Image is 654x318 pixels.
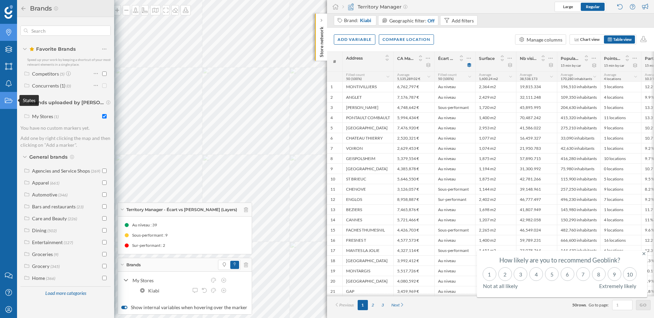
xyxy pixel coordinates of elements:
[434,133,475,143] div: Au niveau
[557,235,600,245] div: 666,600 inhabitants
[330,115,333,121] div: 4
[27,58,111,66] span: Speed up your work by keeping a shortcut of your most relevant elements in a single place.
[516,235,557,245] div: 59,789.231
[393,174,434,184] div: 5,646,550 €
[330,227,335,233] div: 15
[557,123,600,133] div: 275,210 inhabitants
[434,174,475,184] div: Au niveau
[393,194,434,204] div: 8,958,887 €
[599,283,636,289] span: Extremely likely
[342,214,393,225] div: CANNES
[32,113,53,119] div: My Stores
[393,82,434,92] div: 6,762,797 €
[516,82,557,92] div: 19,815.334
[330,136,333,141] div: 6
[32,204,76,209] div: Bars and restaurants
[516,204,557,214] div: 41,807.949
[475,123,516,133] div: 2,953 m2
[330,279,335,284] div: 20
[346,77,362,81] span: 50 (100%)
[577,302,586,307] span: rows
[475,235,516,245] div: 1,400 m2
[475,225,516,235] div: 2,265 m2
[604,77,621,81] span: 4 locations
[475,112,516,123] div: 1,400 m2
[516,143,557,153] div: 21,950.783
[32,71,59,77] div: Competitors
[600,184,641,194] div: 9 locations
[330,59,339,65] span: #
[475,82,516,92] div: 2,364 m2
[600,112,641,123] div: 11 locations
[32,192,57,197] div: Automotive
[586,4,600,9] span: Regular
[347,3,354,10] img: territory-manager.svg
[600,204,641,214] div: 1 locations
[557,153,600,163] div: 416,280 inhabitants
[132,222,157,228] span: Au niveau : 39
[32,251,53,257] div: Groceries
[58,192,67,197] span: (346)
[516,163,557,174] div: 31,300.992
[561,267,574,281] div: 6
[475,92,516,102] div: 2,429 m2
[389,18,426,23] span: Geographic filter:
[344,17,372,24] div: Brand:
[32,275,45,281] div: Home
[586,302,587,307] span: .
[475,163,516,174] div: 1,194 m2
[434,245,475,255] div: Sous-performant
[608,267,621,281] div: 9
[393,255,434,266] div: 3,992,412 €
[589,302,609,308] span: Go to page:
[475,245,516,255] div: 1,651 m2
[342,3,407,10] div: Territory Manager
[342,245,393,255] div: MANTES LA JOLIE
[561,73,573,77] span: Average
[600,194,641,204] div: 7 locations
[475,214,516,225] div: 1,207 m2
[434,153,475,163] div: Au niveau
[475,276,516,286] div: 1,313 m2
[330,176,335,182] div: 10
[561,56,580,61] span: Population
[475,286,516,296] div: 1,504 m2
[604,56,621,61] span: Points of Interest: La Halle, C&A, H&M and [PERSON_NAME]
[452,17,474,24] div: Add filters
[64,239,73,245] span: (127)
[50,263,60,269] span: (345)
[516,123,557,133] div: 41,586.022
[563,4,573,9] span: Large
[479,77,498,81] span: 1,600.24 m2
[330,146,333,151] div: 7
[393,214,434,225] div: 5,721,466 €
[600,153,641,163] div: 10 locations
[600,82,641,92] div: 5 locations
[600,245,641,255] div: 6 locations
[342,225,393,235] div: FACHES THUMESNIL
[342,82,393,92] div: MONTIVILLIERS
[32,227,46,233] div: Dining
[66,83,71,89] span: (0)
[132,232,168,239] span: Sous-performant : 9
[434,112,475,123] div: Au niveau
[516,92,557,102] div: 32,111.248
[479,56,495,61] span: Surface
[434,255,475,266] div: Au niveau
[434,82,475,92] div: Au niveau
[475,194,516,204] div: 2,402 m2
[557,245,600,255] div: 144,430 inhabitants
[32,263,49,269] div: Grocery
[438,56,455,61] span: Écart vs Modèle
[483,283,518,289] span: Not at all likely
[527,36,562,43] div: Manage columns
[475,153,516,163] div: 1,875 m2
[434,276,475,286] div: Au niveau
[623,267,637,281] div: 10
[434,225,475,235] div: Sous-performant
[516,153,557,163] div: 57,890.715
[46,275,55,281] span: (366)
[330,187,335,192] div: 11
[516,245,557,255] div: 23,078.764
[360,17,371,24] span: Kiabi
